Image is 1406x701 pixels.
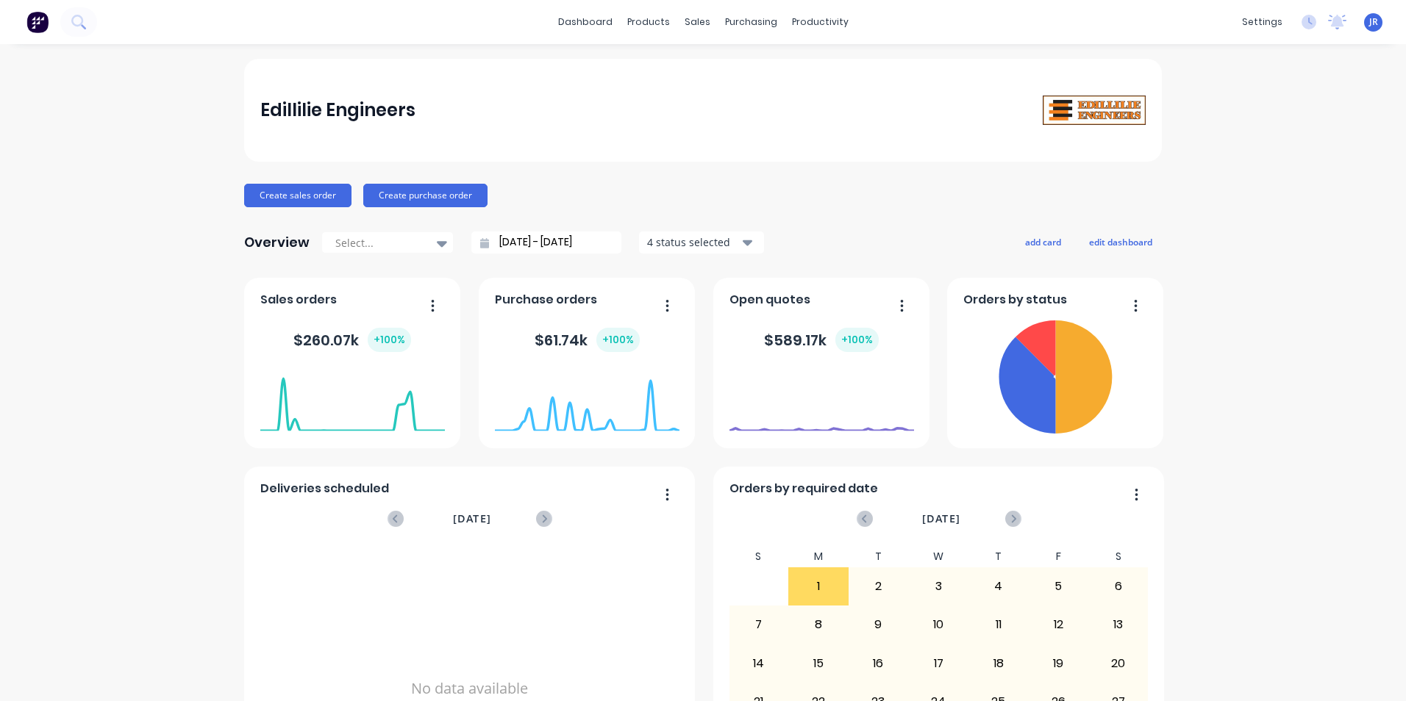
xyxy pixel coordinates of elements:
[639,231,764,254] button: 4 status selected
[1029,606,1088,643] div: 12
[677,11,718,33] div: sales
[969,568,1028,605] div: 4
[835,328,879,352] div: + 100 %
[1080,232,1162,251] button: edit dashboard
[620,11,677,33] div: products
[1088,546,1149,567] div: S
[789,645,848,682] div: 15
[1089,645,1148,682] div: 20
[260,291,337,309] span: Sales orders
[909,568,968,605] div: 3
[26,11,49,33] img: Factory
[495,291,597,309] span: Purchase orders
[1369,15,1378,29] span: JR
[849,606,908,643] div: 9
[244,184,351,207] button: Create sales order
[1235,11,1290,33] div: settings
[535,328,640,352] div: $ 61.74k
[1028,546,1088,567] div: F
[729,291,810,309] span: Open quotes
[963,291,1067,309] span: Orders by status
[293,328,411,352] div: $ 260.07k
[764,328,879,352] div: $ 589.17k
[453,511,491,527] span: [DATE]
[849,546,909,567] div: T
[788,546,849,567] div: M
[729,480,878,497] span: Orders by required date
[969,606,1028,643] div: 11
[789,606,848,643] div: 8
[729,645,788,682] div: 14
[785,11,856,33] div: productivity
[1043,96,1146,126] img: Edillilie Engineers
[729,546,789,567] div: S
[729,606,788,643] div: 7
[647,234,740,250] div: 4 status selected
[551,11,620,33] a: dashboard
[718,11,785,33] div: purchasing
[968,546,1029,567] div: T
[1029,568,1088,605] div: 5
[789,568,848,605] div: 1
[368,328,411,352] div: + 100 %
[1089,606,1148,643] div: 13
[244,228,310,257] div: Overview
[909,606,968,643] div: 10
[909,645,968,682] div: 17
[1016,232,1071,251] button: add card
[908,546,968,567] div: W
[849,645,908,682] div: 16
[1029,645,1088,682] div: 19
[596,328,640,352] div: + 100 %
[1089,568,1148,605] div: 6
[922,511,960,527] span: [DATE]
[363,184,488,207] button: Create purchase order
[849,568,908,605] div: 2
[260,96,415,125] div: Edillilie Engineers
[969,645,1028,682] div: 18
